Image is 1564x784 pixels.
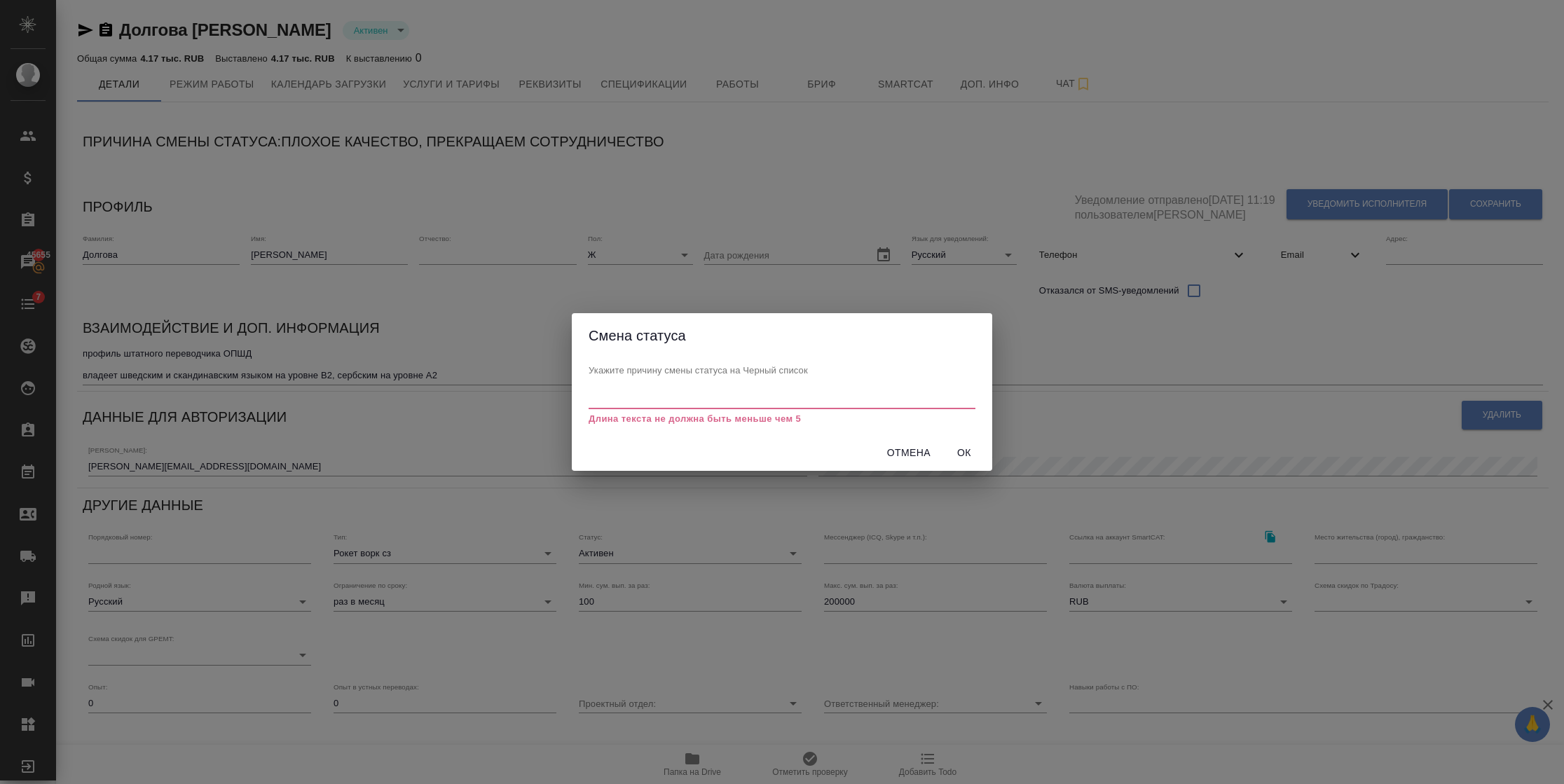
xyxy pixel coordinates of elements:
h2: Смена статуса [589,324,975,347]
span: Ок [947,444,981,462]
p: Длина текста не должна быть меньше чем 5 [589,412,975,426]
button: Ок [942,440,987,466]
p: Укажите причину смены статуса на Черный список [589,364,975,378]
span: Отмена [887,444,931,462]
button: Отмена [882,440,936,466]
